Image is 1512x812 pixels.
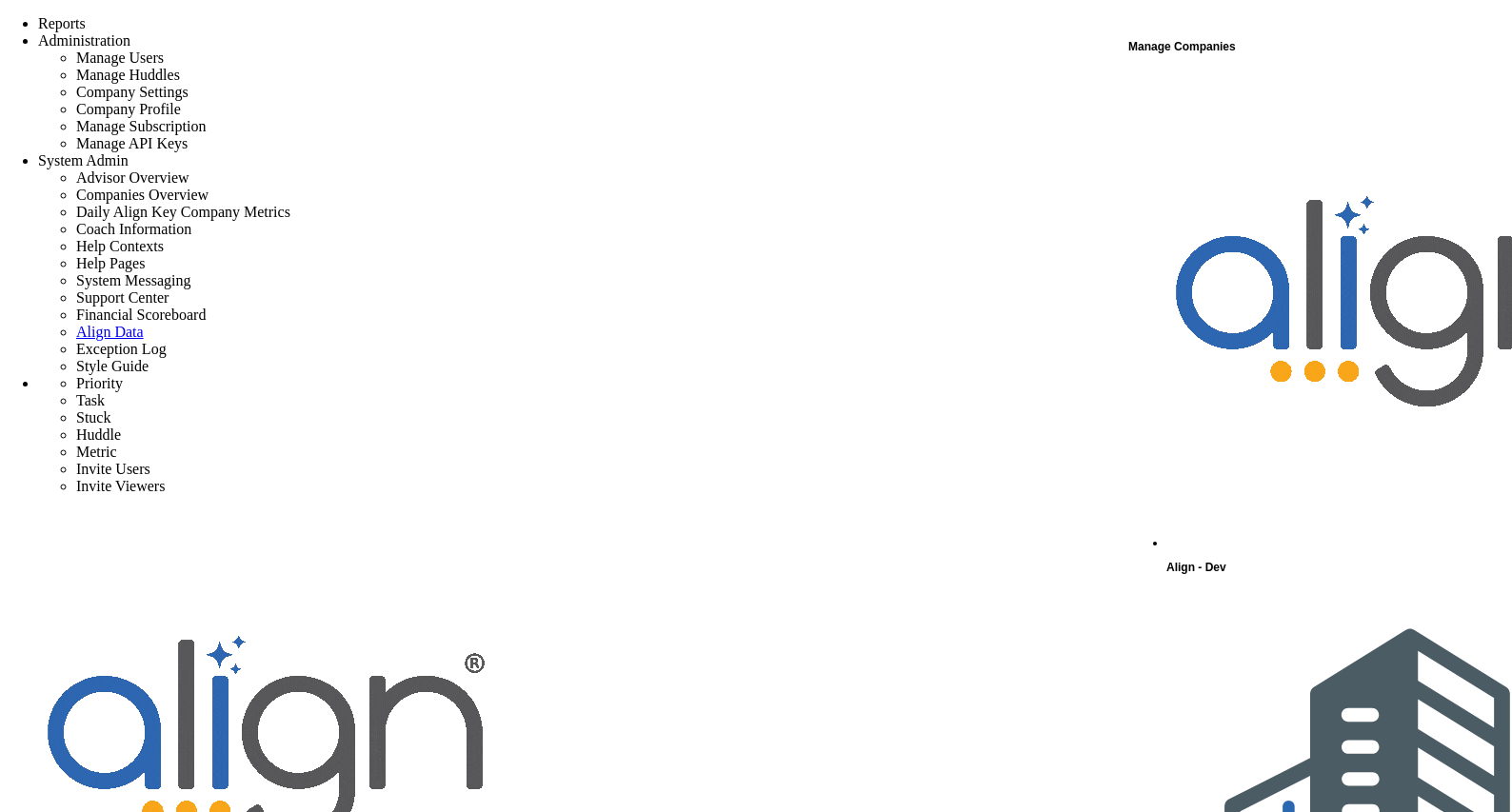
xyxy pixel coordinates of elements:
[76,255,145,271] span: Help Pages
[1166,561,1226,574] span: Align - Dev
[76,169,189,186] span: Advisor Overview
[76,101,181,117] span: Company Profile
[38,152,129,168] span: System Admin
[76,392,105,408] span: Task
[76,375,123,391] span: Priority
[76,358,149,374] span: Style Guide
[76,272,190,288] span: System Messaging
[76,221,191,237] span: Coach Information
[76,118,206,134] span: Manage Subscription
[76,341,167,357] span: Exception Log
[38,15,86,31] span: Reports
[76,324,144,340] a: Align Data
[76,444,117,460] span: Metric
[76,289,169,306] span: Support Center
[76,204,290,220] span: Daily Align Key Company Metrics
[76,461,150,477] span: Invite Users
[76,307,206,323] span: Financial Scoreboard
[76,135,188,151] span: Manage API Keys
[76,409,110,426] span: Stuck
[76,50,164,66] span: Manage Users
[76,67,180,83] span: Manage Huddles
[38,32,130,49] span: Administration
[76,478,165,494] span: Invite Viewers
[76,84,189,100] span: Company Settings
[76,426,121,443] span: Huddle
[76,238,164,254] span: Help Contexts
[1128,34,1509,59] div: Manage Companies
[76,187,209,203] span: Companies Overview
